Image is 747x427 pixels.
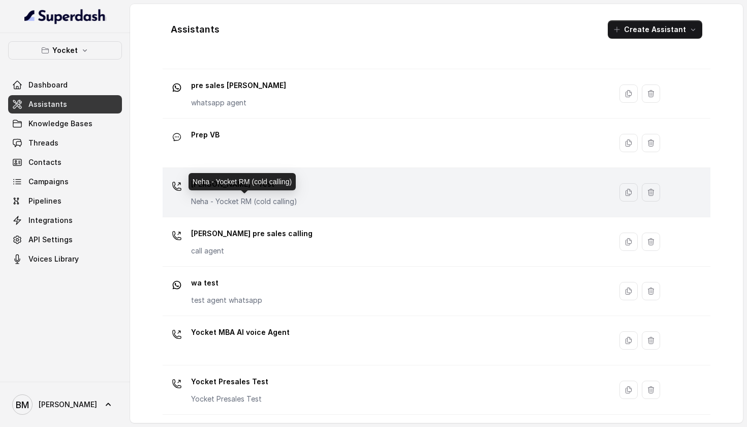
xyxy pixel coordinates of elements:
p: Yocket [52,44,78,56]
text: BM [16,400,29,410]
p: test agent whatsapp [191,295,262,305]
a: Voices Library [8,250,122,268]
a: Contacts [8,153,122,172]
a: API Settings [8,231,122,249]
a: [PERSON_NAME] [8,390,122,419]
span: Campaigns [28,177,69,187]
button: Yocket [8,41,122,60]
span: Dashboard [28,80,68,90]
span: API Settings [28,235,73,245]
a: Knowledge Bases [8,115,122,133]
span: Threads [28,138,58,148]
a: Campaigns [8,173,122,191]
p: Yocket Presales Test [191,394,268,404]
span: Voices Library [28,254,79,264]
p: Prep VB [191,127,220,143]
span: Knowledge Bases [28,119,92,129]
a: Pipelines [8,192,122,210]
a: Threads [8,134,122,152]
a: Integrations [8,211,122,230]
p: Neha - Yocket RM (cold calling) [191,196,297,207]
p: wa test [191,275,262,291]
div: Neha - Yocket RM (cold calling) [189,173,296,190]
a: Dashboard [8,76,122,94]
a: Assistants [8,95,122,113]
span: Integrations [28,215,73,225]
p: [PERSON_NAME] pre sales calling [191,225,313,242]
p: Yocket MBA AI voice Agent [191,324,290,340]
span: [PERSON_NAME] [39,400,97,410]
h1: Assistants [171,21,220,38]
img: light.svg [24,8,106,24]
p: pre sales [PERSON_NAME] [191,77,286,94]
span: Assistants [28,99,67,109]
span: Contacts [28,157,61,167]
p: Yocket Presales Test [191,374,268,390]
span: Pipelines [28,196,61,206]
p: whatsapp agent [191,98,286,108]
p: call agent [191,246,313,256]
button: Create Assistant [608,20,702,39]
